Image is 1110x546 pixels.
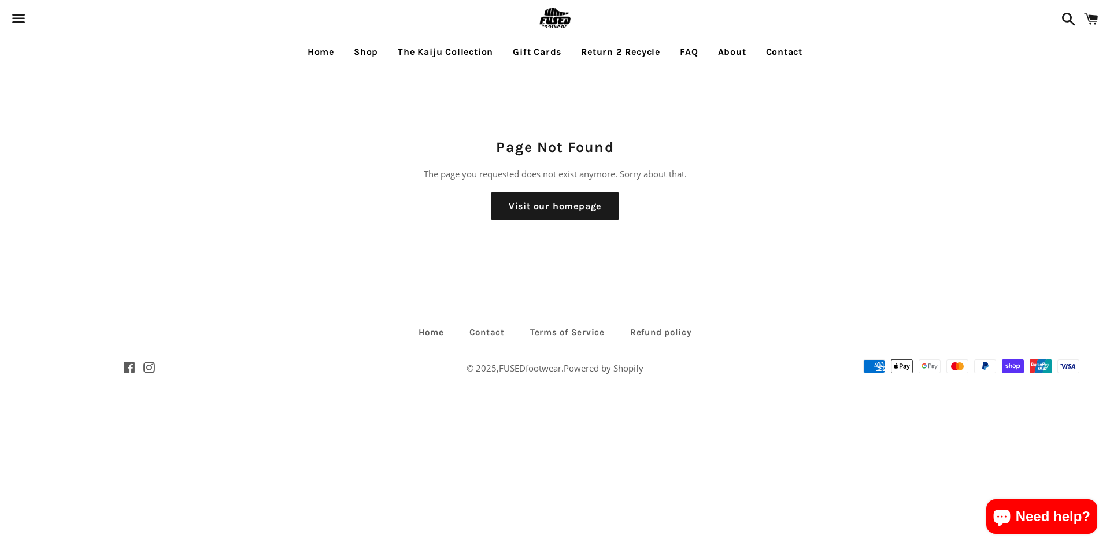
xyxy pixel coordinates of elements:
a: Contact [757,38,812,66]
a: Visit our homepage [491,192,619,220]
h1: Page Not Found [341,137,769,157]
a: The Kaiju Collection [389,38,502,66]
a: Refund policy [619,324,704,341]
inbox-online-store-chat: Shopify online store chat [983,499,1101,537]
a: Gift Cards [504,38,570,66]
a: Home [299,38,343,66]
a: FUSEDfootwear [499,362,561,374]
a: About [709,38,755,66]
span: © 2025, . [467,362,643,374]
a: Return 2 Recycle [572,38,669,66]
a: Shop [345,38,387,66]
a: Home [407,324,456,341]
p: The page you requested does not exist anymore. Sorry about that. [341,167,769,181]
a: Terms of Service [519,324,616,341]
a: FAQ [671,38,706,66]
a: Contact [458,324,516,341]
a: Powered by Shopify [564,362,643,374]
